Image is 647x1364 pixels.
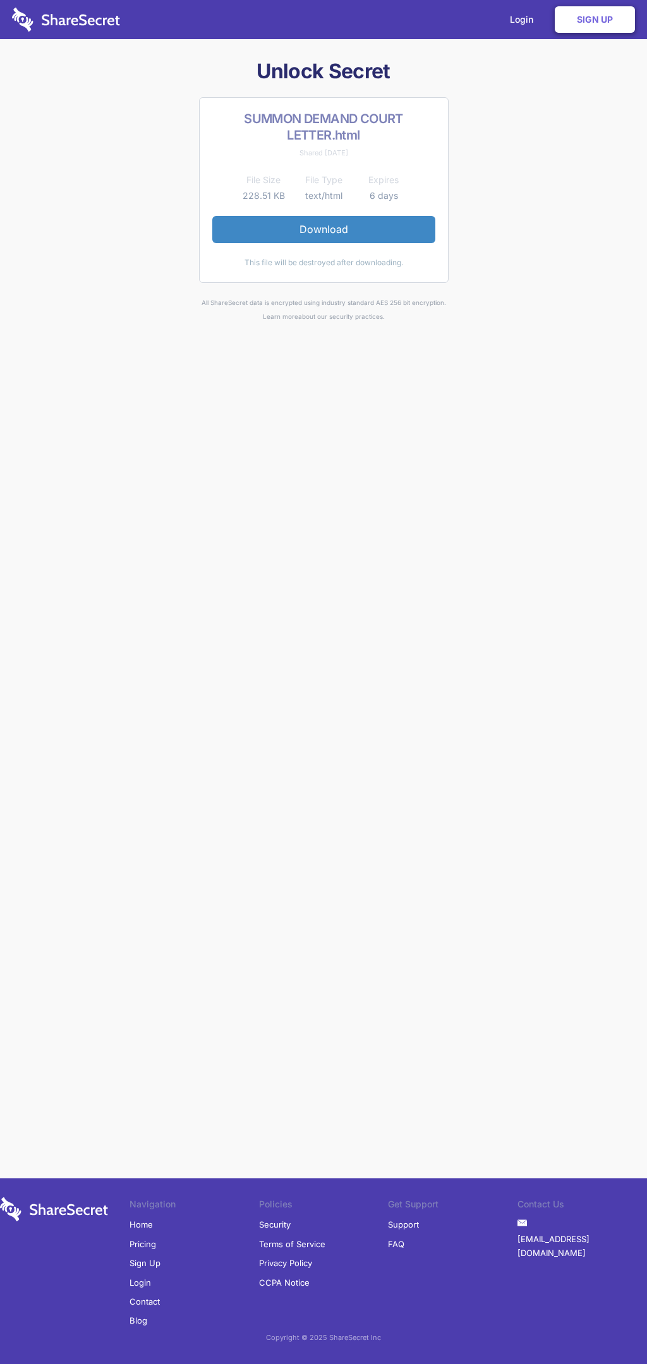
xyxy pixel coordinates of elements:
[259,1197,389,1215] li: Policies
[234,188,294,203] td: 228.51 KB
[234,172,294,188] th: File Size
[294,172,354,188] th: File Type
[130,1235,156,1253] a: Pricing
[212,111,435,143] h2: SUMMON DEMAND COURT LETTER.html
[517,1197,647,1215] li: Contact Us
[294,188,354,203] td: text/html
[263,313,298,320] a: Learn more
[259,1215,291,1234] a: Security
[130,1311,147,1330] a: Blog
[259,1235,325,1253] a: Terms of Service
[259,1273,310,1292] a: CCPA Notice
[212,256,435,270] div: This file will be destroyed after downloading.
[130,1253,160,1272] a: Sign Up
[517,1229,647,1263] a: [EMAIL_ADDRESS][DOMAIN_NAME]
[354,172,414,188] th: Expires
[130,1215,153,1234] a: Home
[259,1253,312,1272] a: Privacy Policy
[130,1273,151,1292] a: Login
[388,1235,404,1253] a: FAQ
[388,1197,517,1215] li: Get Support
[388,1215,419,1234] a: Support
[212,146,435,160] div: Shared [DATE]
[555,6,635,33] a: Sign Up
[212,216,435,242] a: Download
[354,188,414,203] td: 6 days
[130,1292,160,1311] a: Contact
[130,1197,259,1215] li: Navigation
[12,8,120,32] img: logo-wordmark-white-trans-d4663122ce5f474addd5e946df7df03e33cb6a1c49d2221995e7729f52c070b2.svg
